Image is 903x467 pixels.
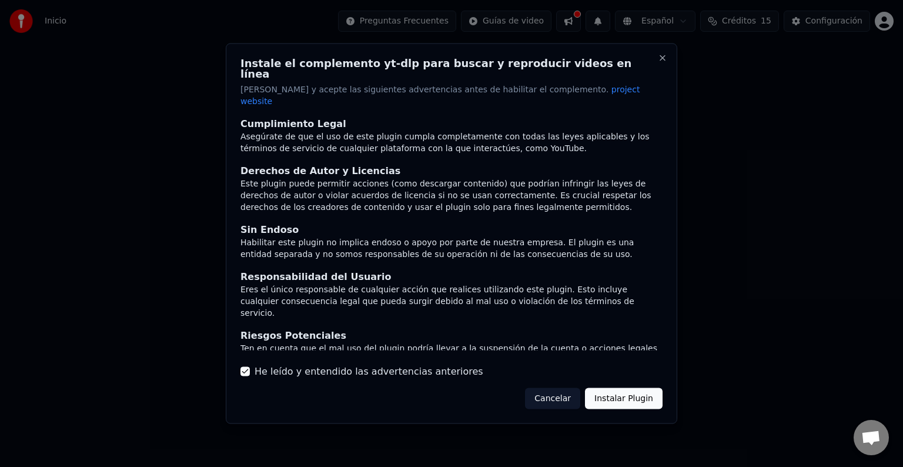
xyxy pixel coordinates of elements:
[585,388,663,409] button: Instalar Plugin
[240,85,640,106] span: project website
[525,388,580,409] button: Cancelar
[240,164,663,178] div: Derechos de Autor y Licencias
[240,328,663,342] div: Riesgos Potenciales
[240,84,663,108] p: [PERSON_NAME] y acepte las siguientes advertencias antes de habilitar el complemento.
[240,116,663,131] div: Cumplimiento Legal
[240,342,663,366] div: Ten en cuenta que el mal uso del plugin podría llevar a la suspensión de la cuenta o acciones leg...
[255,364,483,378] label: He leído y entendido las advertencias anteriores
[240,222,663,236] div: Sin Endoso
[240,178,663,213] div: Este plugin puede permitir acciones (como descargar contenido) que podrían infringir las leyes de...
[240,236,663,260] div: Habilitar este plugin no implica endoso o apoyo por parte de nuestra empresa. El plugin es una en...
[240,269,663,283] div: Responsabilidad del Usuario
[240,131,663,154] div: Asegúrate de que el uso de este plugin cumpla completamente con todas las leyes aplicables y los ...
[240,283,663,319] div: Eres el único responsable de cualquier acción que realices utilizando este plugin. Esto incluye c...
[240,58,663,79] h2: Instale el complemento yt-dlp para buscar y reproducir videos en línea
